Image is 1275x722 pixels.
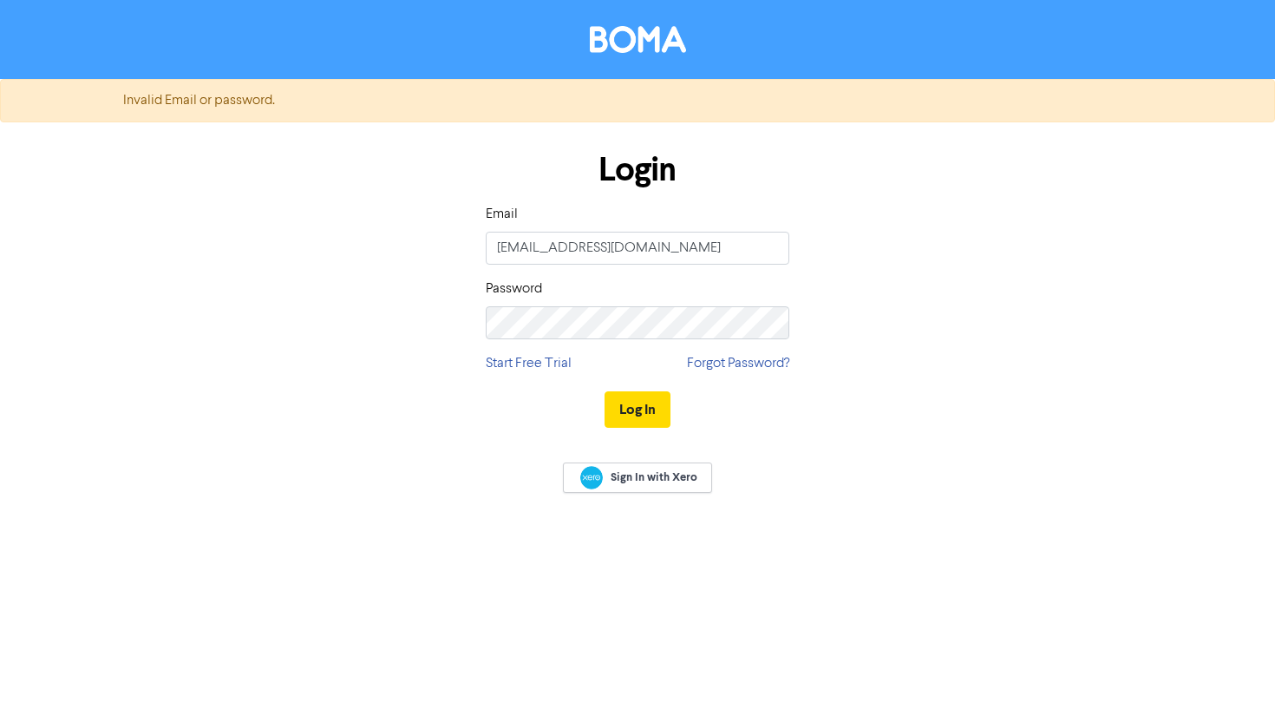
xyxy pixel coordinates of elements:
label: Email [486,204,518,225]
img: BOMA Logo [590,26,686,53]
button: Log In [605,391,670,428]
label: Password [486,279,542,299]
a: Sign In with Xero [563,463,712,493]
a: Start Free Trial [486,353,572,374]
iframe: Chat Widget [1188,639,1275,722]
span: Sign In with Xero [611,469,697,485]
h1: Login [486,150,789,190]
a: Forgot Password? [687,353,789,374]
img: Xero logo [580,466,603,489]
div: Invalid Email or password. [110,90,1164,111]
